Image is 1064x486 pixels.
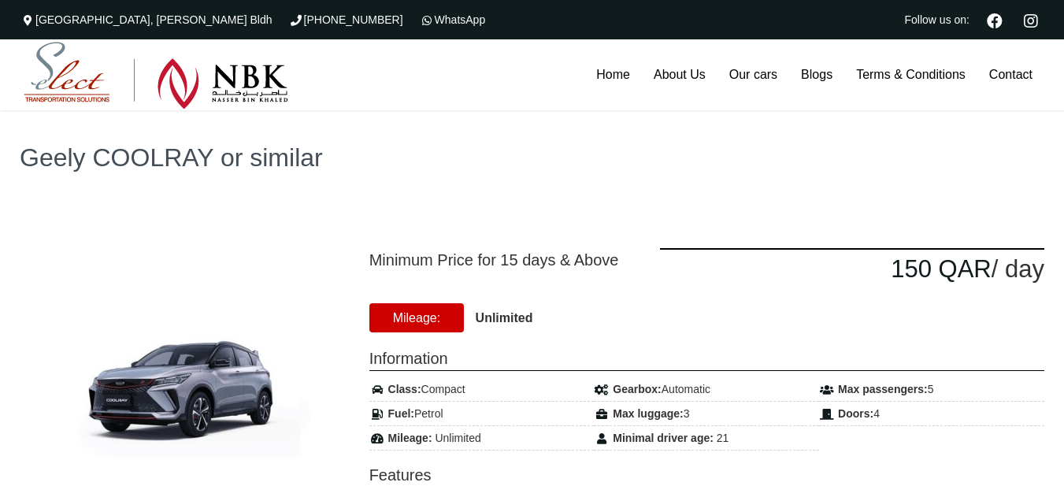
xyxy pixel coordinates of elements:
[891,255,992,283] span: 150.00 QAR
[819,402,1044,426] div: 4
[419,13,486,26] a: WhatsApp
[369,303,464,332] span: Mileage:
[388,432,432,444] strong: Mileage:
[594,402,819,426] div: 3
[977,39,1044,110] a: Contact
[838,407,873,420] strong: Doors:
[369,402,595,426] div: Petrol
[476,311,533,325] strong: Unlimited
[613,383,661,395] strong: Gearbox:
[369,248,637,272] span: Minimum Price for 15 days & Above
[24,42,288,109] img: Select Rent a Car
[388,383,421,395] strong: Class:
[981,11,1009,28] a: Facebook
[369,377,595,402] div: Compact
[660,248,1044,289] div: / day
[717,39,789,110] a: Our cars
[1017,11,1044,28] a: Instagram
[594,377,819,402] div: Automatic
[613,407,683,420] strong: Max luggage:
[369,347,1044,371] span: Information
[388,407,414,420] strong: Fuel:
[717,432,729,444] span: 21
[435,432,480,444] span: Unlimited
[642,39,717,110] a: About Us
[288,13,403,26] a: [PHONE_NUMBER]
[789,39,844,110] a: Blogs
[844,39,977,110] a: Terms & Conditions
[838,383,928,395] strong: Max passengers:
[613,432,714,444] strong: Minimal driver age:
[584,39,642,110] a: Home
[20,145,1044,170] h1: Geely COOLRAY or similar
[819,377,1044,402] div: 5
